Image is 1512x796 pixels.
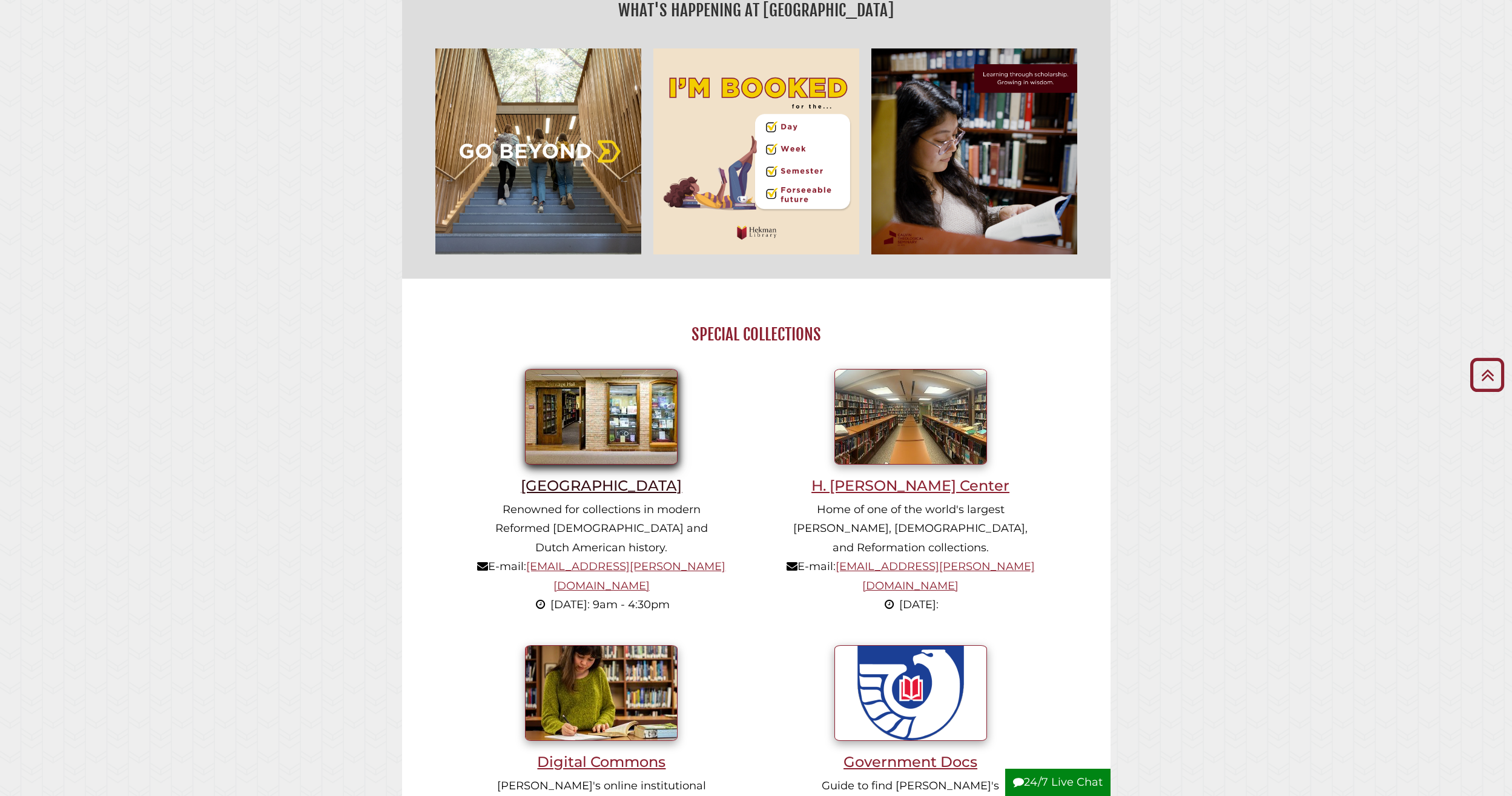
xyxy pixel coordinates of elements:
[429,42,647,260] img: Go Beyond
[834,369,987,465] img: Inside Meeter Center
[834,645,987,741] img: U.S. Government Documents seal
[647,42,865,260] img: I'm Booked for the... Day, Week, Foreseeable Future! Hekman Library
[786,477,1034,494] h3: H. [PERSON_NAME] Center
[477,753,725,771] h3: Digital Commons
[477,685,725,770] a: Digital Commons
[526,560,725,592] a: [EMAIL_ADDRESS][PERSON_NAME][DOMAIN_NAME]
[525,369,678,465] img: Heritage Hall entrance
[477,500,725,615] p: Renowned for collections in modern Reformed [DEMOGRAPHIC_DATA] and Dutch American history. E-mail:
[550,598,670,611] span: [DATE]: 9am - 4:30pm
[899,598,939,611] span: [DATE]:
[447,324,1065,345] h2: Special Collections
[1465,365,1509,385] a: Back to Top
[477,477,725,494] h3: [GEOGRAPHIC_DATA]
[429,42,1083,260] div: slideshow
[786,500,1034,615] p: Home of one of the world's largest [PERSON_NAME], [DEMOGRAPHIC_DATA], and Reformation collections...
[865,42,1083,260] img: Learning through scholarship, growing in wisdom.
[786,685,1034,770] a: Government Docs
[786,753,1034,771] h3: Government Docs
[836,560,1035,592] a: [EMAIL_ADDRESS][PERSON_NAME][DOMAIN_NAME]
[477,409,725,494] a: [GEOGRAPHIC_DATA]
[525,645,678,741] img: Student writing inside library
[786,409,1034,494] a: H. [PERSON_NAME] Center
